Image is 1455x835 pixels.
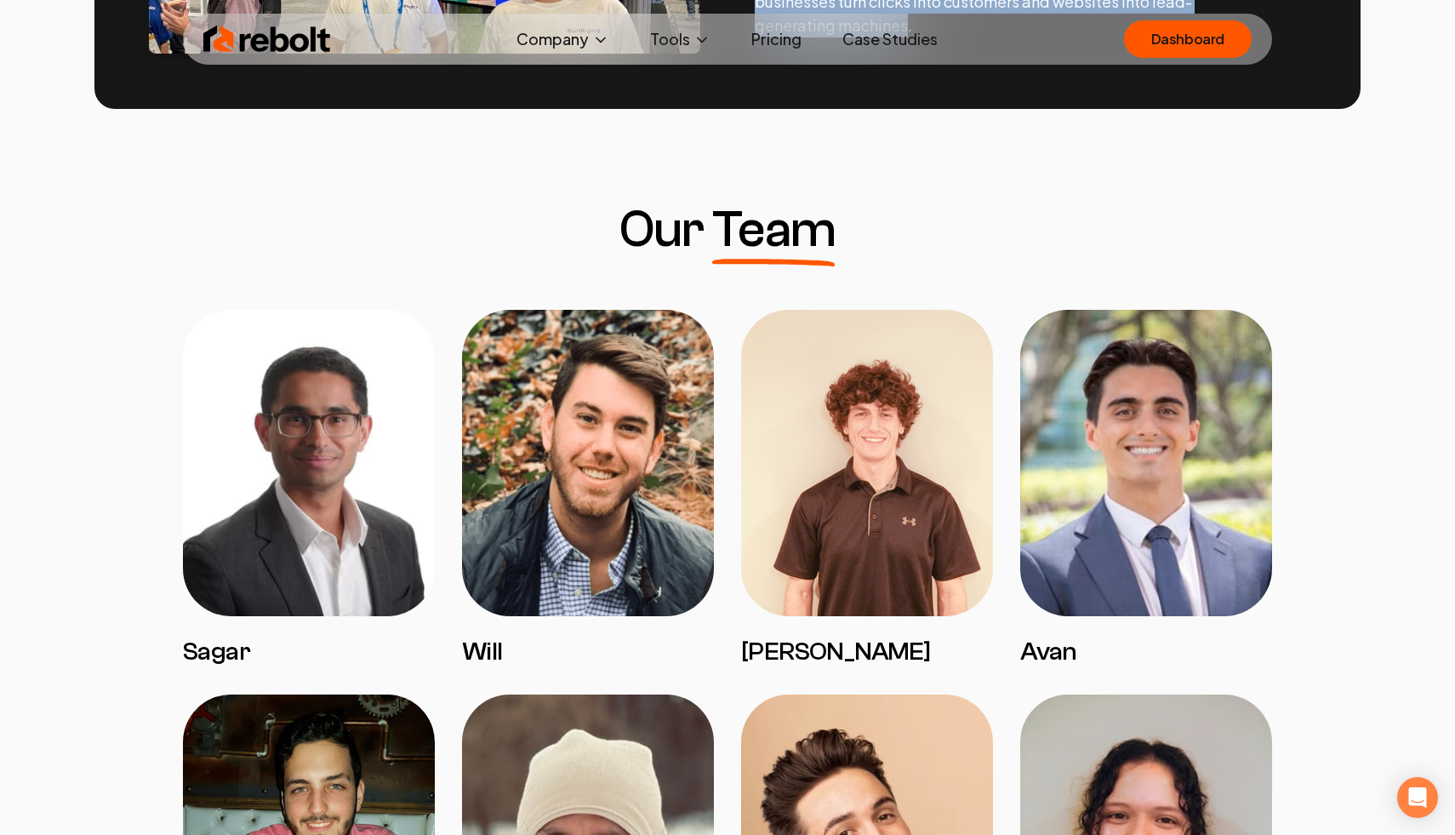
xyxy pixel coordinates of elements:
img: Avan [1020,310,1272,616]
h3: Avan [1020,637,1272,667]
h3: Our [619,204,835,255]
button: Company [503,22,623,56]
img: Rebolt Logo [203,22,331,56]
div: Open Intercom Messenger [1397,777,1438,818]
a: Case Studies [829,22,951,56]
h3: Sagar [183,637,435,667]
a: Pricing [738,22,815,56]
img: Will [462,310,714,616]
button: Tools [636,22,724,56]
span: Team [712,204,836,255]
h3: Will [462,637,714,667]
img: Matthew [741,310,993,616]
h3: [PERSON_NAME] [741,637,993,667]
img: Sagar [183,310,435,616]
a: Dashboard [1124,20,1252,58]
